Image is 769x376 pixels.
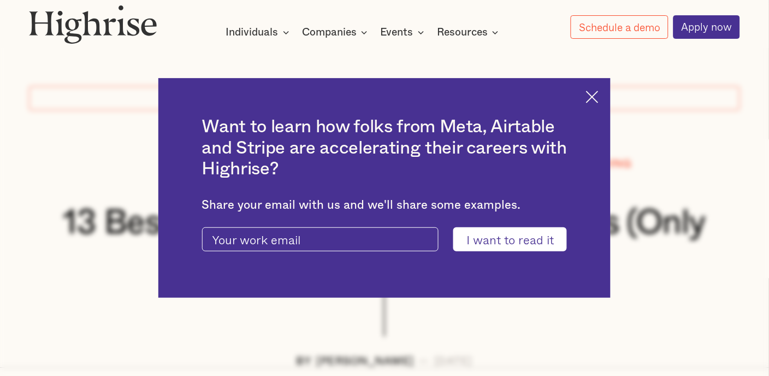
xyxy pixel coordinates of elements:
[202,227,567,251] form: current-ascender-blog-article-modal-form
[586,91,599,103] img: Cross icon
[381,26,413,39] div: Events
[302,26,371,39] div: Companies
[226,26,293,39] div: Individuals
[437,26,488,39] div: Resources
[453,227,567,251] input: I want to read it
[381,26,428,39] div: Events
[226,26,279,39] div: Individuals
[302,26,357,39] div: Companies
[202,198,567,213] div: Share your email with us and we'll share some examples.
[202,227,439,251] input: Your work email
[29,5,157,44] img: Highrise logo
[571,15,669,39] a: Schedule a demo
[437,26,502,39] div: Resources
[202,116,567,179] h2: Want to learn how folks from Meta, Airtable and Stripe are accelerating their careers with Highrise?
[673,15,741,39] a: Apply now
